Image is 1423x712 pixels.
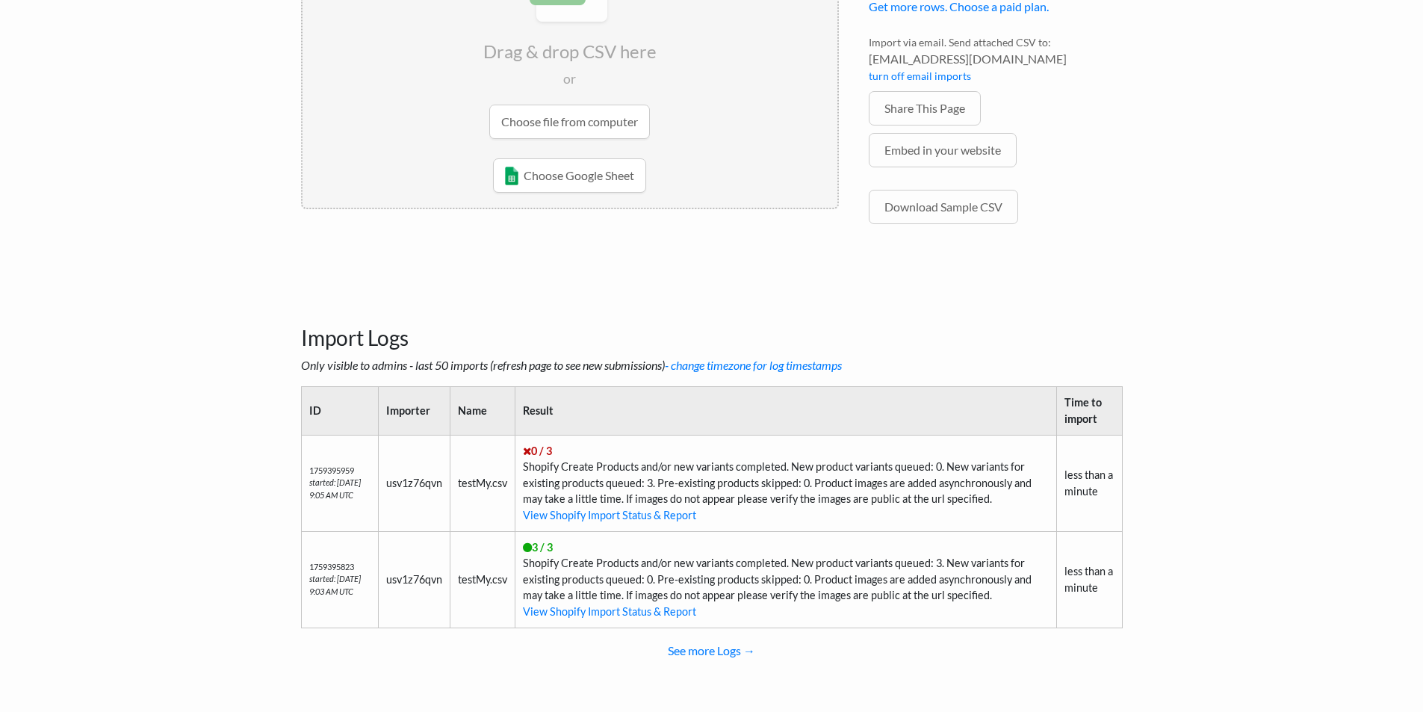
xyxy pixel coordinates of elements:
[869,190,1018,224] a: Download Sample CSV
[309,574,361,596] i: started: [DATE] 9:03 AM UTC
[301,288,1123,351] h3: Import Logs
[450,435,515,531] td: testMy.csv
[301,358,842,372] i: Only visible to admins - last 50 imports (refresh page to see new submissions)
[309,477,361,500] i: started: [DATE] 9:05 AM UTC
[301,435,378,531] td: 1759395959
[378,435,450,531] td: usv1z76qvn
[869,34,1123,91] li: Import via email. Send attached CSV to:
[378,531,450,628] td: usv1z76qvn
[665,358,842,372] a: - change timezone for log timestamps
[523,509,696,521] a: View Shopify Import Status & Report
[493,158,646,193] a: Choose Google Sheet
[301,387,378,435] th: ID
[515,387,1056,435] th: Result
[869,91,981,126] a: Share This Page
[515,531,1056,628] td: Shopify Create Products and/or new variants completed. New product variants queued: 3. New varian...
[523,605,696,618] a: View Shopify Import Status & Report
[450,531,515,628] td: testMy.csv
[869,50,1123,68] span: [EMAIL_ADDRESS][DOMAIN_NAME]
[301,531,378,628] td: 1759395823
[523,445,552,457] span: 0 / 3
[523,541,553,554] span: 3 / 3
[1056,387,1122,435] th: Time to import
[450,387,515,435] th: Name
[869,133,1017,167] a: Embed in your website
[869,69,971,82] a: turn off email imports
[515,435,1056,531] td: Shopify Create Products and/or new variants completed. New product variants queued: 0. New varian...
[1056,435,1122,531] td: less than a minute
[378,387,450,435] th: Importer
[301,636,1123,666] a: See more Logs →
[1056,531,1122,628] td: less than a minute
